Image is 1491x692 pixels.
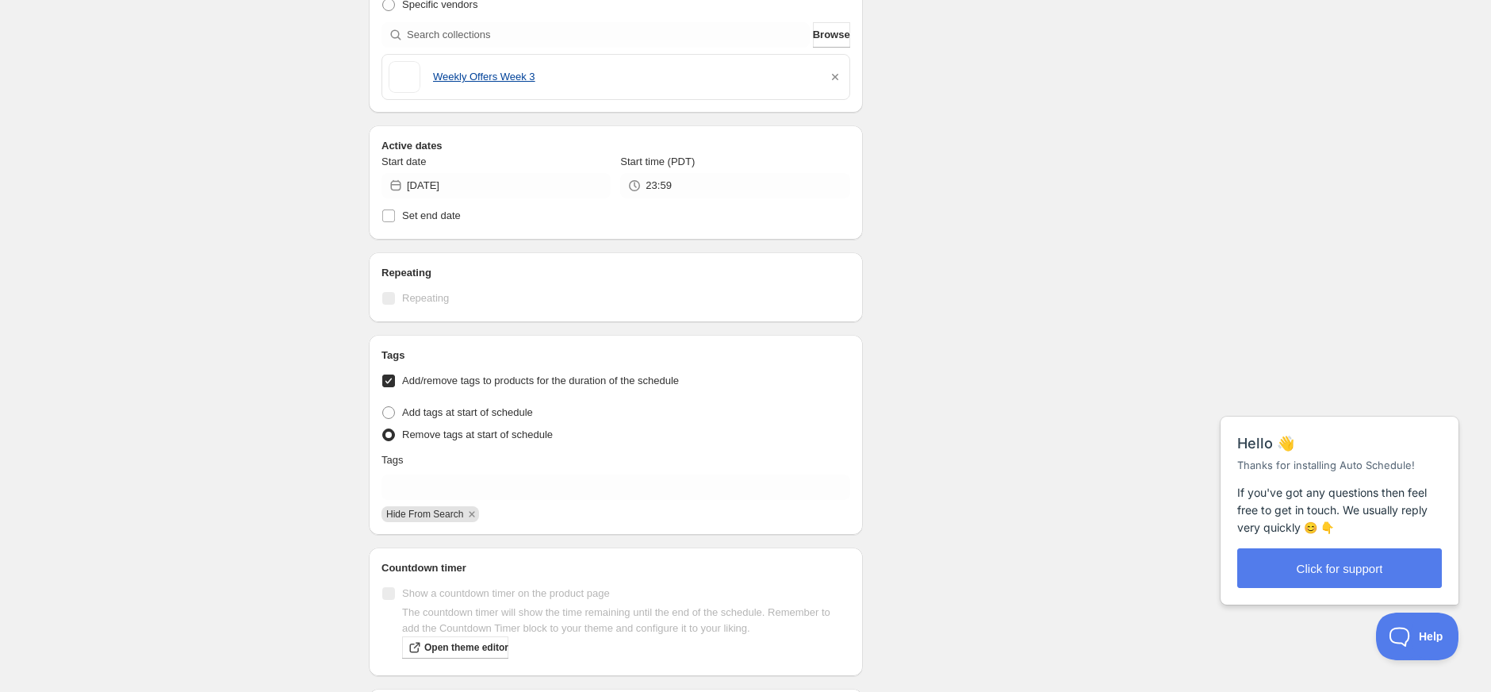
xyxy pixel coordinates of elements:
[620,156,695,167] span: Start time (PDT)
[402,292,449,304] span: Repeating
[1213,376,1468,613] iframe: Help Scout Beacon - Messages and Notifications
[402,406,533,418] span: Add tags at start of schedule
[386,509,463,520] span: Hide From Search
[424,641,508,654] span: Open theme editor
[402,605,850,636] p: The countdown timer will show the time remaining until the end of the schedule. Remember to add t...
[813,22,850,48] button: Browse
[402,636,508,659] a: Open theme editor
[813,27,850,43] span: Browse
[433,69,814,85] a: Weekly Offers Week 3
[381,138,850,154] h2: Active dates
[381,560,850,576] h2: Countdown timer
[465,507,479,521] button: Remove Hide From Search
[1376,613,1459,660] iframe: Help Scout Beacon - Open
[381,452,403,468] p: Tags
[407,22,810,48] input: Search collections
[402,587,610,599] span: Show a countdown timer on the product page
[402,210,461,221] span: Set end date
[402,375,679,386] span: Add/remove tags to products for the duration of the schedule
[402,429,553,440] span: Remove tags at start of schedule
[381,265,850,281] h2: Repeating
[381,348,850,363] h2: Tags
[381,156,426,167] span: Start date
